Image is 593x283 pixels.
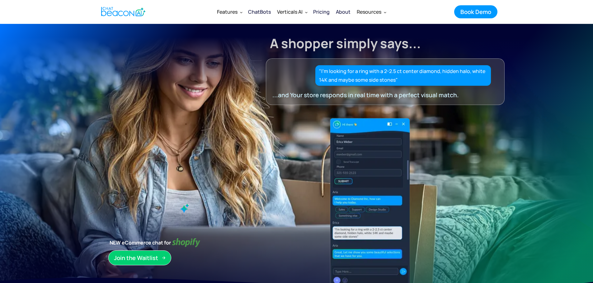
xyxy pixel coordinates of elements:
div: About [336,7,351,16]
div: Resources [354,4,389,19]
img: Dropdown [305,11,308,13]
strong: That’s what we built. [108,220,237,237]
a: ChatBots [245,4,274,20]
div: "I’m looking for a ring with a 2-2.5 ct center diamond, hidden halo, white 14K and maybe some sid... [319,67,487,84]
a: Book Demo [454,5,497,18]
div: Features [214,4,245,19]
div: Book Demo [460,8,491,16]
strong: NEW eCommerce chat for [108,238,172,247]
strong: A shopper simply says... [270,34,421,52]
img: Arrow [162,256,166,260]
div: Resources [357,7,381,16]
a: home [96,4,149,19]
div: Join the Waitlist [114,254,158,262]
img: Dropdown [384,11,386,13]
a: Pricing [310,4,333,20]
div: Pricing [313,7,330,16]
a: Join the Waitlist [108,250,171,265]
div: Verticals AI [277,7,303,16]
a: About [333,4,354,20]
div: Features [217,7,238,16]
div: ...and Your store responds in real time with a perfect visual match. [272,91,487,99]
img: Dropdown [240,11,242,13]
h1: No filters. [108,190,283,210]
div: Verticals AI [274,4,310,19]
div: ChatBots [248,7,271,16]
